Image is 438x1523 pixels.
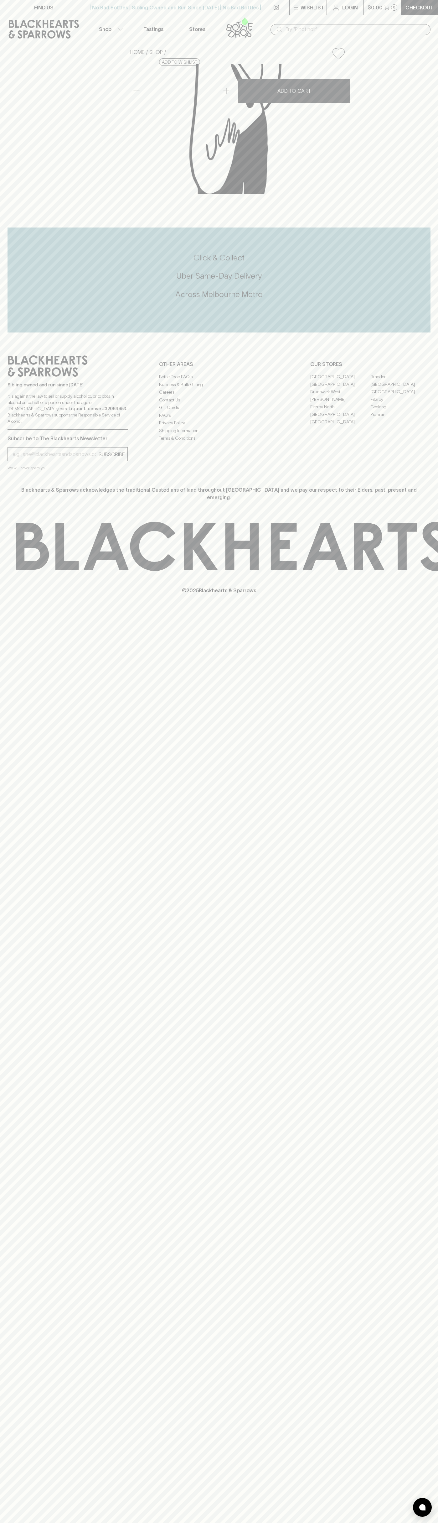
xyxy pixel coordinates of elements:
[8,289,430,300] h5: Across Melbourne Metro
[342,4,358,11] p: Login
[301,4,324,11] p: Wishlist
[405,4,434,11] p: Checkout
[370,411,430,418] a: Prahran
[8,465,128,471] p: We will never spam you
[96,447,127,461] button: SUBSCRIBE
[125,64,350,194] img: Womens Work Beetroot Relish 115g
[159,396,279,404] a: Contact Us
[8,228,430,332] div: Call to action block
[310,380,370,388] a: [GEOGRAPHIC_DATA]
[159,381,279,388] a: Business & Bulk Gifting
[370,388,430,395] a: [GEOGRAPHIC_DATA]
[370,403,430,411] a: Geelong
[149,49,163,55] a: SHOP
[310,395,370,403] a: [PERSON_NAME]
[130,49,145,55] a: HOME
[370,380,430,388] a: [GEOGRAPHIC_DATA]
[277,87,311,95] p: ADD TO CART
[370,373,430,380] a: Braddon
[310,360,430,368] p: OUR STORES
[159,404,279,411] a: Gift Cards
[368,4,383,11] p: $0.00
[8,435,128,442] p: Subscribe to The Blackhearts Newsletter
[238,79,350,103] button: ADD TO CART
[159,411,279,419] a: FAQ's
[99,451,125,458] p: SUBSCRIBE
[189,25,205,33] p: Stores
[8,393,128,424] p: It is against the law to sell or supply alcohol to, or to obtain alcohol on behalf of a person un...
[419,1504,425,1510] img: bubble-icon
[13,449,96,459] input: e.g. jane@blackheartsandsparrows.com.au
[370,395,430,403] a: Fitzroy
[159,419,279,427] a: Privacy Policy
[175,15,219,43] a: Stores
[310,418,370,426] a: [GEOGRAPHIC_DATA]
[330,46,347,62] button: Add to wishlist
[143,25,163,33] p: Tastings
[131,15,175,43] a: Tastings
[34,4,54,11] p: FIND US
[159,58,200,66] button: Add to wishlist
[12,486,426,501] p: Blackhearts & Sparrows acknowledges the traditional Custodians of land throughout [GEOGRAPHIC_DAT...
[99,25,111,33] p: Shop
[159,435,279,442] a: Terms & Conditions
[159,389,279,396] a: Careers
[310,373,370,380] a: [GEOGRAPHIC_DATA]
[393,6,395,9] p: 0
[8,382,128,388] p: Sibling owned and run since [DATE]
[69,406,126,411] strong: Liquor License #32064953
[159,373,279,381] a: Bottle Drop FAQ's
[310,403,370,411] a: Fitzroy North
[159,427,279,434] a: Shipping Information
[310,411,370,418] a: [GEOGRAPHIC_DATA]
[8,253,430,263] h5: Click & Collect
[159,360,279,368] p: OTHER AREAS
[88,15,132,43] button: Shop
[310,388,370,395] a: Brunswick West
[286,24,425,34] input: Try "Pinot noir"
[8,271,430,281] h5: Uber Same-Day Delivery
